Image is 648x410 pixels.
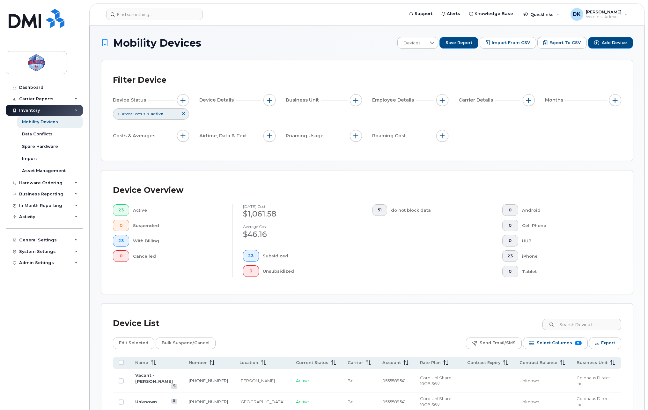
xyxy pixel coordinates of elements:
[243,224,352,229] h4: Average cost
[113,315,159,332] div: Device List
[151,111,163,116] span: active
[372,133,408,139] span: Roaming Cost
[286,133,326,139] span: Roaming Usage
[420,360,441,366] span: Rate Plan
[575,341,582,345] span: 11
[118,208,124,213] span: 23
[113,235,129,247] button: 23
[113,97,148,103] span: Device Status
[248,253,254,258] span: 23
[296,378,309,383] span: Active
[439,37,478,49] button: Save Report
[135,360,148,366] span: Name
[542,319,621,330] input: Search Device List ...
[545,97,565,103] span: Months
[459,97,495,103] span: Carrier Details
[243,265,259,277] button: 0
[549,40,581,46] span: Export to CSV
[135,373,173,384] a: Vacant - [PERSON_NAME]
[523,338,588,349] button: Select Columns 11
[502,204,519,216] button: 0
[119,338,148,348] span: Edit Selected
[382,378,406,383] span: 0555589541
[133,250,222,262] div: Cancelled
[113,72,166,88] div: Filter Device
[522,204,611,216] div: Android
[248,269,254,274] span: 0
[133,220,222,231] div: Suspended
[171,399,177,404] a: View Last Bill
[480,37,536,49] button: Import from CSV
[348,399,356,404] span: Bell
[589,338,621,349] button: Export
[113,182,183,199] div: Device Overview
[239,378,275,383] span: [PERSON_NAME]
[133,204,222,216] div: Active
[577,375,610,386] span: Coldhaus Direct Inc
[420,396,452,407] span: Corp Unl Share 10GB 36M
[243,204,352,209] h4: [DATE] cost
[502,266,519,277] button: 0
[507,254,513,259] span: 23
[243,209,352,219] div: $1,061.58
[118,223,124,228] span: 0
[113,204,129,216] button: 23
[445,40,472,46] span: Save Report
[296,399,309,404] span: Active
[263,250,352,262] div: Subsidized
[135,399,157,404] a: Unknown
[466,338,522,349] button: Send Email/SMS
[502,250,519,262] button: 23
[113,133,157,139] span: Costs & Averages
[171,384,177,389] a: View Last Bill
[189,360,207,366] span: Number
[348,360,363,366] span: Carrier
[372,97,416,103] span: Employee Details
[199,97,236,103] span: Device Details
[420,375,452,386] span: Corp Unl Share 10GB 36M
[372,204,387,216] button: 51
[113,37,201,49] span: Mobility Devices
[480,338,516,348] span: Send Email/SMS
[522,266,611,277] div: Tablet
[537,338,572,348] span: Select Columns
[263,265,352,277] div: Unsubsidized
[522,250,611,262] div: iPhone
[118,254,124,259] span: 0
[243,229,352,240] div: $46.16
[239,360,258,366] span: Location
[146,111,149,117] span: is
[296,360,328,366] span: Current Status
[602,40,627,46] span: Add Device
[156,338,216,349] button: Bulk Suspend/Cancel
[502,235,519,247] button: 0
[118,238,124,243] span: 23
[519,360,557,366] span: Contract Balance
[507,269,513,274] span: 0
[537,37,587,49] button: Export to CSV
[519,399,539,404] span: Unknown
[133,235,222,247] div: With Billing
[492,40,530,46] span: Import from CSV
[118,111,145,117] span: Current Status
[588,37,633,49] button: Add Device
[286,97,321,103] span: Business Unit
[507,238,513,243] span: 0
[507,223,513,228] span: 0
[382,399,406,404] span: 0555589541
[113,250,129,262] button: 0
[507,208,513,213] span: 0
[348,378,356,383] span: Bell
[522,220,611,231] div: Cell Phone
[113,220,129,231] button: 0
[189,378,228,383] a: [PHONE_NUMBER]
[601,338,615,348] span: Export
[162,338,210,348] span: Bulk Suspend/Cancel
[522,235,611,247] div: HUB
[467,360,500,366] span: Contract Expiry
[502,220,519,231] button: 0
[113,338,154,349] button: Edit Selected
